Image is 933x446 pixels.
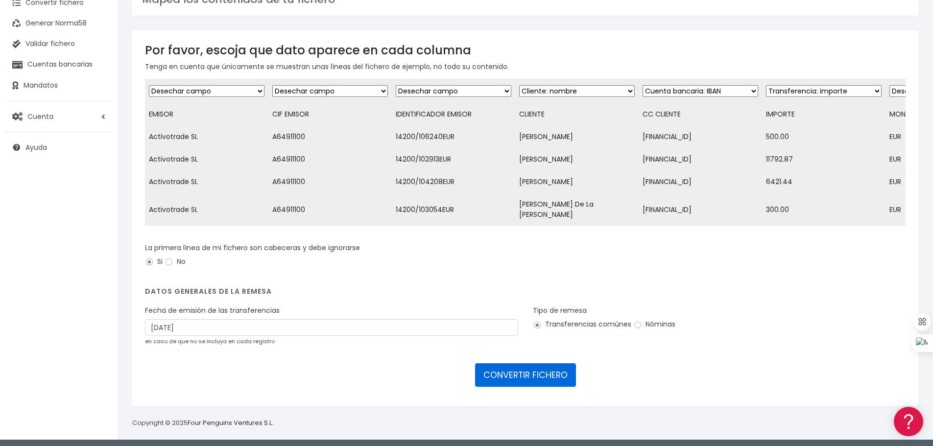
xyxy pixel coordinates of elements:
[639,171,762,193] td: [FINANCIAL_ID]
[268,148,392,171] td: A64911100
[145,243,360,253] label: La primera línea de mi fichero son cabeceras y debe ignorarse
[132,418,275,428] p: Copyright © 2025 .
[392,171,515,193] td: 14200/104208EUR
[5,106,113,127] a: Cuenta
[145,337,275,345] small: en caso de que no se incluya en cada registro
[639,193,762,226] td: [FINANCIAL_ID]
[392,193,515,226] td: 14200/103054EUR
[533,305,587,316] label: Tipo de remesa
[27,111,53,121] span: Cuenta
[533,319,631,329] label: Transferencias comúnes
[145,171,268,193] td: Activotrade SL
[392,148,515,171] td: 14200/102913EUR
[5,13,113,34] a: Generar Norma58
[515,148,639,171] td: [PERSON_NAME]
[145,126,268,148] td: Activotrade SL
[25,142,47,152] span: Ayuda
[639,148,762,171] td: [FINANCIAL_ID]
[5,54,113,75] a: Cuentas bancarias
[268,193,392,226] td: A64911100
[639,103,762,126] td: CC CLIENTE
[762,148,885,171] td: 11792.87
[515,126,639,148] td: [PERSON_NAME]
[762,103,885,126] td: IMPORTE
[145,305,280,316] label: Fecha de emisión de las transferencias
[145,287,906,301] h4: Datos generales de la remesa
[515,103,639,126] td: CLIENTE
[145,103,268,126] td: EMISOR
[145,61,906,72] p: Tenga en cuenta que únicamente se muestran unas líneas del fichero de ejemplo, no todo su contenido.
[639,126,762,148] td: [FINANCIAL_ID]
[515,171,639,193] td: [PERSON_NAME]
[145,193,268,226] td: Activotrade SL
[392,103,515,126] td: IDENTIFICADOR EMISOR
[762,126,885,148] td: 500.00
[5,137,113,158] a: Ayuda
[268,171,392,193] td: A64911100
[145,257,163,267] label: Si
[392,126,515,148] td: 14200/106240EUR
[5,75,113,96] a: Mandatos
[145,148,268,171] td: Activotrade SL
[633,319,675,329] label: Nóminas
[762,193,885,226] td: 300.00
[188,418,273,427] a: Four Penguins Ventures S.L.
[5,34,113,54] a: Validar fichero
[515,193,639,226] td: [PERSON_NAME] De La [PERSON_NAME]
[268,126,392,148] td: A64911100
[268,103,392,126] td: CIF EMISOR
[762,171,885,193] td: 6421.44
[165,257,186,267] label: No
[145,43,906,57] h3: Por favor, escoja que dato aparece en cada columna
[475,363,576,387] button: CONVERTIR FICHERO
